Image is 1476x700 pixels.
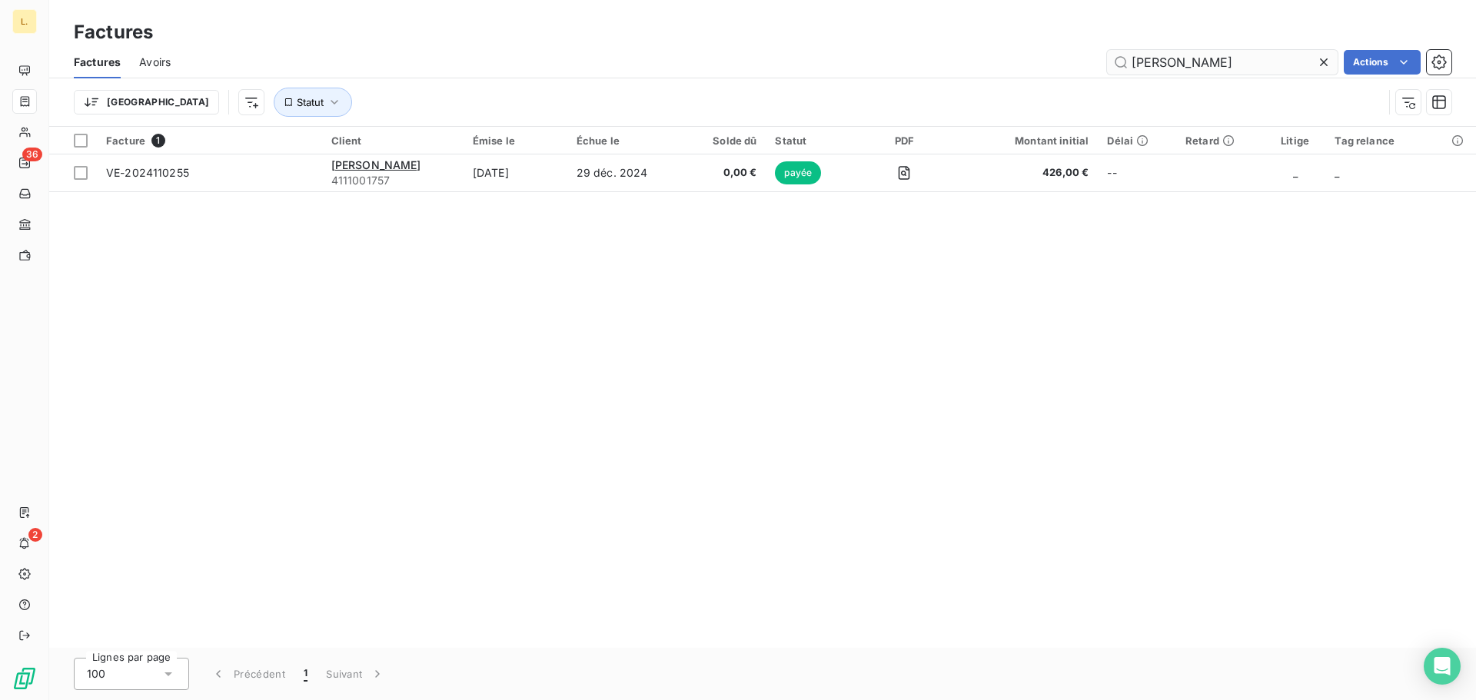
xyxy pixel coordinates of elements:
[693,165,756,181] span: 0,00 €
[74,18,153,46] h3: Factures
[294,658,317,690] button: 1
[1098,154,1176,191] td: --
[331,134,454,147] div: Client
[1424,648,1461,685] div: Open Intercom Messenger
[317,658,394,690] button: Suivant
[1335,134,1467,147] div: Tag relance
[1274,134,1317,147] div: Litige
[297,96,324,108] span: Statut
[1293,166,1298,179] span: _
[106,166,189,179] span: VE-2024110255
[331,158,421,171] span: [PERSON_NAME]
[87,666,105,682] span: 100
[962,165,1089,181] span: 426,00 €
[304,666,307,682] span: 1
[1335,166,1339,179] span: _
[74,90,219,114] button: [GEOGRAPHIC_DATA]
[865,134,944,147] div: PDF
[962,134,1089,147] div: Montant initial
[151,134,165,148] span: 1
[1185,134,1255,147] div: Retard
[464,154,567,191] td: [DATE]
[12,666,37,691] img: Logo LeanPay
[473,134,558,147] div: Émise le
[74,55,121,70] span: Factures
[1344,50,1421,75] button: Actions
[274,88,352,117] button: Statut
[28,528,42,542] span: 2
[12,9,37,34] div: L.
[331,173,454,188] span: 4111001757
[22,148,42,161] span: 36
[106,134,145,147] span: Facture
[775,161,821,184] span: payée
[775,134,846,147] div: Statut
[1107,134,1167,147] div: Délai
[1107,50,1338,75] input: Rechercher
[693,134,756,147] div: Solde dû
[577,134,676,147] div: Échue le
[201,658,294,690] button: Précédent
[567,154,685,191] td: 29 déc. 2024
[139,55,171,70] span: Avoirs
